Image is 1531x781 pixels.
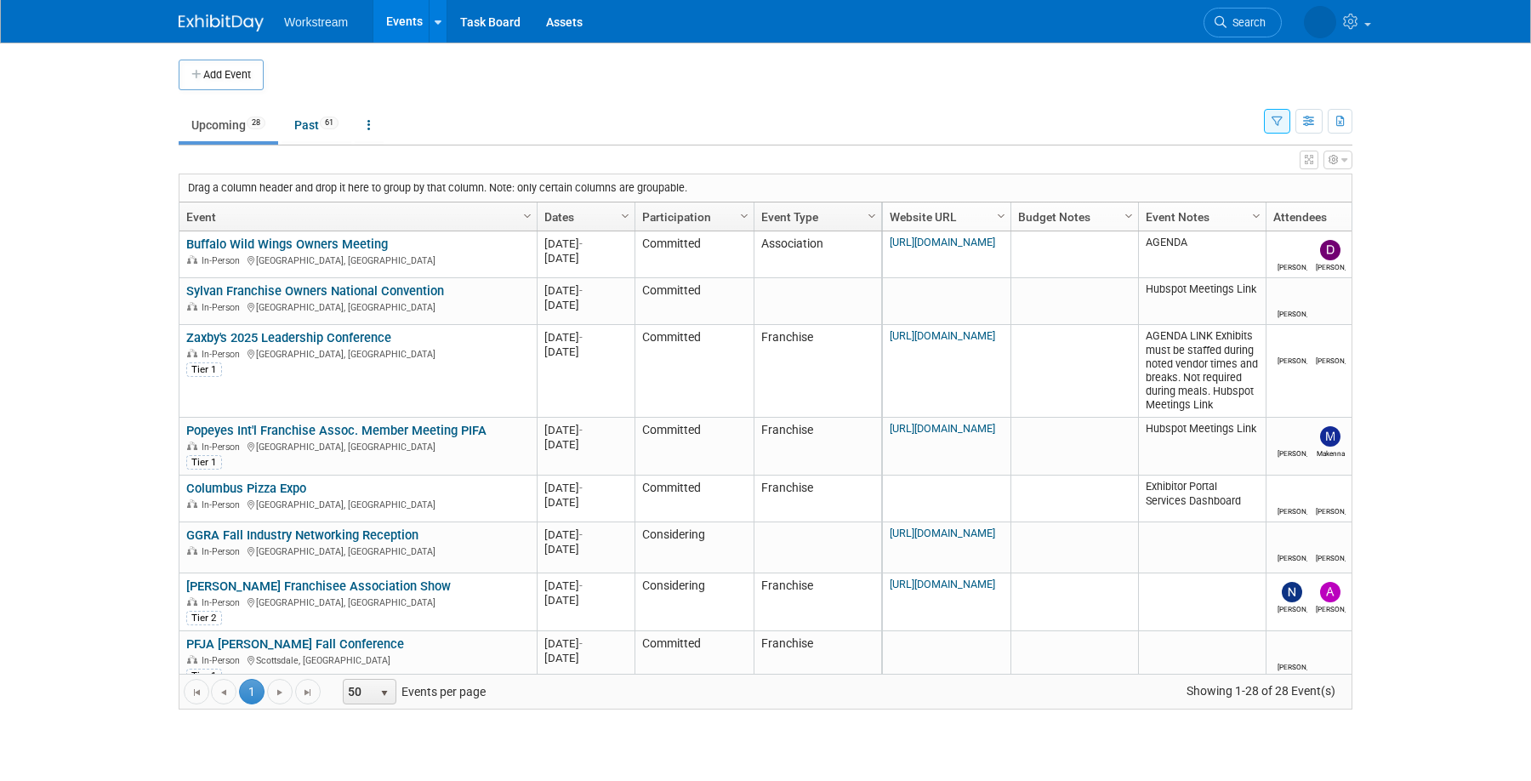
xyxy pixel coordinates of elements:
td: Franchise [754,325,881,418]
a: Participation [642,202,743,231]
div: Tier 1 [186,455,222,469]
img: In-Person Event [187,546,197,555]
span: Column Settings [1122,209,1135,223]
div: Dwight Smith [1316,260,1346,271]
span: Go to the previous page [217,686,231,699]
div: [DATE] [544,251,627,265]
img: Benjamin Guyaux [1282,333,1302,354]
div: [DATE] [544,437,627,452]
a: Website URL [890,202,999,231]
div: Benjamin Guyaux [1278,354,1307,365]
a: Attendees [1273,202,1425,231]
td: Committed [635,631,754,689]
a: [PERSON_NAME] Franchisee Association Show [186,579,451,594]
td: Committed [635,278,754,325]
span: select [378,687,391,700]
img: Marcelo Pinto [1282,640,1302,660]
div: [DATE] [544,481,627,495]
span: Showing 1-28 of 28 Event(s) [1171,679,1352,703]
td: Franchise [754,573,881,631]
a: Column Settings [1248,202,1266,228]
div: Eduardo Ruiz [1316,551,1346,562]
a: Column Settings [863,202,882,228]
span: 61 [320,117,339,129]
div: [DATE] [544,330,627,345]
td: Hubspot Meetings Link [1138,418,1266,476]
span: - [579,331,583,344]
div: [DATE] [544,593,627,607]
a: Past61 [282,109,351,141]
a: Go to the previous page [211,679,236,704]
div: Marcelo Pinto [1278,307,1307,318]
img: Eduardo Ruiz [1320,531,1340,551]
div: [DATE] [544,345,627,359]
div: [GEOGRAPHIC_DATA], [GEOGRAPHIC_DATA] [186,544,529,558]
span: In-Person [202,302,245,313]
td: Committed [635,231,754,278]
td: Association [754,231,881,278]
div: Marcelo Pinto [1278,505,1307,516]
a: PFJA [PERSON_NAME] Fall Conference [186,636,404,652]
span: Workstream [284,15,348,29]
a: Zaxby's 2025 Leadership Conference [186,330,391,345]
span: In-Person [202,349,245,360]
td: Committed [635,325,754,418]
div: [DATE] [544,542,627,556]
span: - [579,482,583,494]
img: Josh Lu [1282,426,1302,447]
td: Franchise [754,631,881,689]
div: Nick Walters [1278,602,1307,613]
span: - [579,237,583,250]
span: Events per page [322,679,503,704]
span: - [579,637,583,650]
a: [URL][DOMAIN_NAME] [890,527,995,539]
a: Event Notes [1146,202,1255,231]
td: Considering [635,522,754,573]
span: Column Settings [618,209,632,223]
a: Search [1204,8,1282,37]
a: Go to the next page [267,679,293,704]
td: AGENDA LINK Exhibits must be staffed during noted vendor times and breaks. Not required during me... [1138,325,1266,418]
div: [DATE] [544,651,627,665]
img: Andrew Walters [1320,582,1340,602]
div: Sal Villafana [1278,551,1307,562]
a: [URL][DOMAIN_NAME] [890,422,995,435]
span: Column Settings [521,209,534,223]
img: Keira Wiele [1304,6,1336,38]
span: - [579,284,583,297]
a: Budget Notes [1018,202,1127,231]
div: Tier 1 [186,669,222,682]
a: [URL][DOMAIN_NAME] [890,578,995,590]
span: - [579,424,583,436]
span: Go to the last page [301,686,315,699]
img: ExhibitDay [179,14,264,31]
a: Go to the last page [295,679,321,704]
img: Marcelo Pinto [1282,484,1302,505]
a: Column Settings [519,202,538,228]
img: In-Person Event [187,349,197,357]
a: Sylvan Franchise Owners National Convention [186,283,444,299]
div: [DATE] [544,298,627,312]
img: In-Person Event [187,597,197,606]
span: Column Settings [737,209,751,223]
img: Marcelo Pinto [1282,287,1302,307]
div: Andrew Walters [1316,602,1346,613]
span: - [579,579,583,592]
span: Go to the first page [190,686,203,699]
div: Tier 1 [186,362,222,376]
div: [DATE] [544,283,627,298]
a: GGRA Fall Industry Networking Reception [186,527,418,543]
div: [DATE] [544,423,627,437]
span: In-Person [202,442,245,453]
a: Popeyes Int'l Franchise Assoc. Member Meeting PIFA [186,423,487,438]
div: [GEOGRAPHIC_DATA], [GEOGRAPHIC_DATA] [186,439,529,453]
a: Event [186,202,526,231]
td: Considering [635,573,754,631]
img: In-Person Event [187,442,197,450]
a: Event Type [761,202,870,231]
td: Exhibitor Portal Services Dashboard [1138,476,1266,522]
img: Makenna Clark [1320,426,1340,447]
a: Upcoming28 [179,109,278,141]
button: Add Event [179,60,264,90]
span: Search [1227,16,1266,29]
